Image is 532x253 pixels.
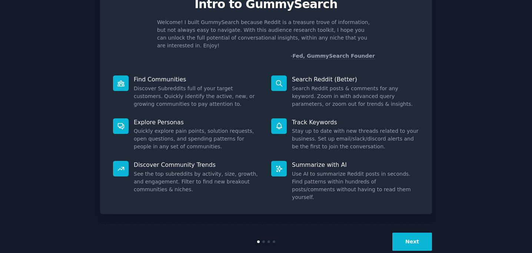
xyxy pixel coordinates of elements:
p: Discover Community Trends [134,161,261,169]
div: - [290,52,375,60]
button: Next [392,233,432,251]
dd: Search Reddit posts & comments for any keyword. Zoom in with advanced query parameters, or zoom o... [292,85,419,108]
p: Explore Personas [134,118,261,126]
p: Summarize with AI [292,161,419,169]
dd: Stay up to date with new threads related to your business. Set up email/slack/discord alerts and ... [292,127,419,151]
dd: Use AI to summarize Reddit posts in seconds. Find patterns within hundreds of posts/comments with... [292,170,419,201]
dd: See the top subreddits by activity, size, growth, and engagement. Filter to find new breakout com... [134,170,261,193]
p: Track Keywords [292,118,419,126]
dd: Quickly explore pain points, solution requests, open questions, and spending patterns for people ... [134,127,261,151]
p: Find Communities [134,75,261,83]
p: Welcome! I built GummySearch because Reddit is a treasure trove of information, but not always ea... [157,18,375,50]
dd: Discover Subreddits full of your target customers. Quickly identify the active, new, or growing c... [134,85,261,108]
a: Fed, GummySearch Founder [292,53,375,59]
p: Search Reddit (Better) [292,75,419,83]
